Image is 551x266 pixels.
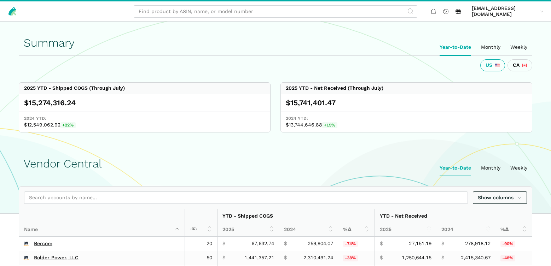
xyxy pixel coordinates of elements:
[24,37,527,49] h1: Summary
[461,255,491,261] span: 2,415,340.67
[522,63,527,68] img: 243-canada-6dcbff6b5ddfbc3d576af9e026b5d206327223395eaa30c1e22b34077c083801.svg
[303,255,333,261] span: 2,310,491.24
[495,237,532,251] td: -90.27%
[380,255,383,261] span: $
[217,223,279,237] th: 2025: activate to sort column ascending
[435,160,476,176] ui-tab: Year-to-Date
[60,122,76,129] span: +22%
[469,4,546,19] a: [EMAIL_ADDRESS][DOMAIN_NAME]
[338,251,375,265] td: -37.62%
[286,116,527,122] span: 2024 YTD:
[473,191,527,204] a: Show columns
[338,223,375,237] th: %Δ: activate to sort column ascending
[185,237,217,251] td: 20
[19,209,185,237] th: Name : activate to sort column descending
[472,5,537,18] span: [EMAIL_ADDRESS][DOMAIN_NAME]
[34,241,52,247] a: Bercom
[284,241,287,247] span: $
[284,255,287,261] span: $
[222,213,273,219] strong: YTD - Shipped COGS
[24,191,468,204] input: Search accounts by name...
[338,237,375,251] td: -73.98%
[322,122,337,129] span: +15%
[495,251,532,265] td: -48.22%
[286,98,527,108] div: $15,741,401.47
[441,241,444,247] span: $
[505,160,532,176] ui-tab: Weekly
[441,255,444,261] span: $
[505,39,532,55] ui-tab: Weekly
[222,241,225,247] span: $
[308,241,333,247] span: 259,904.07
[465,241,491,247] span: 278,918.12
[409,241,431,247] span: 27,151.19
[380,241,383,247] span: $
[500,241,515,247] span: -90%
[375,223,436,237] th: 2025: activate to sort column ascending
[244,255,274,261] span: 1,441,357.21
[279,223,338,237] th: 2024: activate to sort column ascending
[343,255,358,261] span: -38%
[495,63,500,68] img: 226-united-states-3a775d967d35a21fe9d819e24afa6dfbf763e8f1ec2e2b5a04af89618ae55acb.svg
[185,209,217,237] th: : activate to sort column ascending
[380,213,427,219] strong: YTD - Net Received
[500,255,515,261] span: -48%
[24,116,265,122] span: 2024 YTD:
[495,223,532,237] th: %Δ: activate to sort column ascending
[24,158,527,170] h1: Vendor Central
[185,251,217,265] td: 50
[222,255,225,261] span: $
[513,62,520,69] span: CA
[34,255,79,261] a: Bolder Power, LLC
[486,62,492,69] span: US
[436,223,495,237] th: 2024: activate to sort column ascending
[24,98,265,108] div: $15,274,316.24
[251,241,274,247] span: 67,632.74
[435,39,476,55] ui-tab: Year-to-Date
[476,160,505,176] ui-tab: Monthly
[476,39,505,55] ui-tab: Monthly
[24,122,265,129] span: $12,549,062.92
[286,122,527,129] span: $13,744,646.88
[343,241,358,247] span: -74%
[286,85,383,91] div: 2025 YTD - Net Received (Through July)
[24,85,125,91] div: 2025 YTD - Shipped COGS (Through July)
[134,5,417,18] input: Find product by ASIN, name, or model number
[402,255,431,261] span: 1,250,644.15
[478,194,522,201] span: Show columns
